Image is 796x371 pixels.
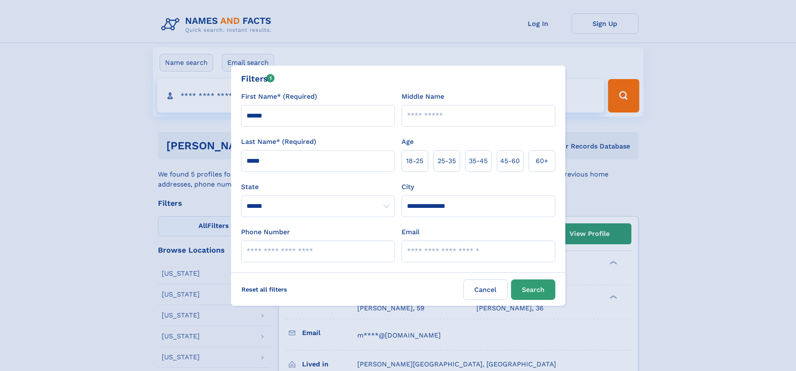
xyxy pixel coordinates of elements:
[500,156,520,166] span: 45‑60
[536,156,548,166] span: 60+
[469,156,488,166] span: 35‑45
[406,156,423,166] span: 18‑25
[402,92,444,102] label: Middle Name
[241,227,290,237] label: Phone Number
[241,72,275,85] div: Filters
[402,182,414,192] label: City
[463,279,508,300] label: Cancel
[236,279,292,299] label: Reset all filters
[402,227,420,237] label: Email
[402,137,414,147] label: Age
[241,182,395,192] label: State
[241,137,316,147] label: Last Name* (Required)
[241,92,317,102] label: First Name* (Required)
[437,156,456,166] span: 25‑35
[511,279,555,300] button: Search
